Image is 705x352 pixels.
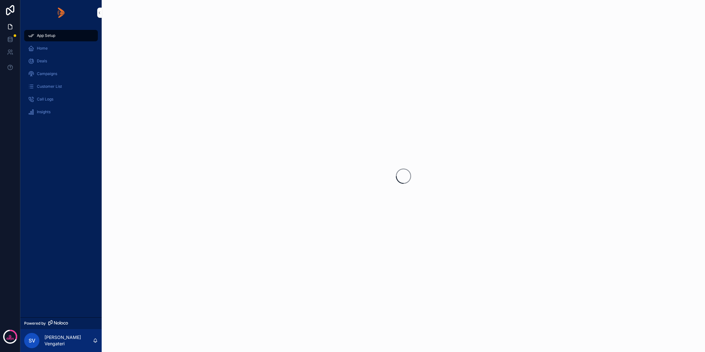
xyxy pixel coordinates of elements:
[24,43,98,54] a: Home
[37,59,47,64] span: Deals
[37,46,48,51] span: Home
[24,30,98,41] a: App Setup
[44,334,93,347] p: [PERSON_NAME] Vengateri
[24,81,98,92] a: Customer List
[37,71,57,76] span: Campaigns
[24,321,46,326] span: Powered by
[24,93,98,105] a: Call Logs
[24,106,98,118] a: Insights
[6,336,14,341] p: days
[9,334,11,340] p: 9
[20,317,102,329] a: Powered by
[24,68,98,79] a: Campaigns
[37,33,55,38] span: App Setup
[29,337,35,344] span: SV
[20,25,102,126] div: scrollable content
[37,97,53,102] span: Call Logs
[58,8,64,18] img: App logo
[24,55,98,67] a: Deals
[37,84,62,89] span: Customer List
[37,109,51,114] span: Insights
